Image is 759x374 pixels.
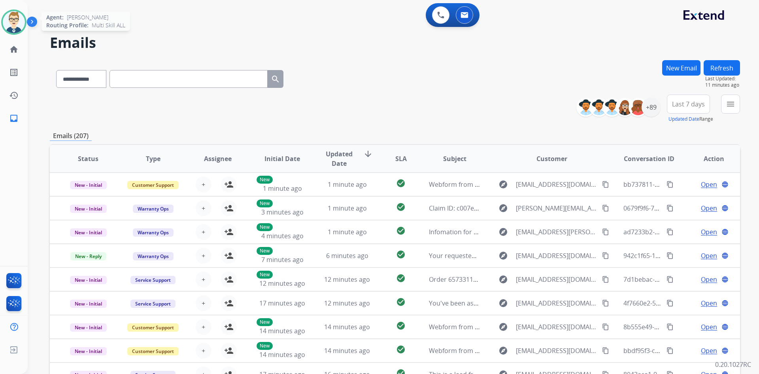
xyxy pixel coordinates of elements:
[224,227,234,237] mat-icon: person_add
[130,276,176,284] span: Service Support
[429,275,484,284] span: Order 6573311570
[536,154,567,163] span: Customer
[721,228,729,235] mat-icon: language
[196,343,211,359] button: +
[721,181,729,188] mat-icon: language
[257,342,273,350] p: New
[257,199,273,207] p: New
[623,251,741,260] span: 942c1f65-1e9c-4121-ba97-2d39af70ceca
[202,251,205,260] span: +
[328,228,367,236] span: 1 minute ago
[602,228,609,235] mat-icon: content_copy
[602,205,609,212] mat-icon: content_copy
[602,300,609,307] mat-icon: content_copy
[261,255,304,264] span: 7 minutes ago
[701,251,717,260] span: Open
[396,345,406,354] mat-icon: check_circle
[127,181,179,189] span: Customer Support
[324,323,370,331] span: 14 minutes ago
[196,224,211,240] button: +
[675,145,740,173] th: Action
[602,347,609,354] mat-icon: content_copy
[429,346,608,355] span: Webform from [EMAIL_ADDRESS][DOMAIN_NAME] on [DATE]
[602,323,609,330] mat-icon: content_copy
[259,327,305,335] span: 14 minutes ago
[498,275,508,284] mat-icon: explore
[133,252,174,260] span: Warranty Ops
[666,205,674,212] mat-icon: content_copy
[705,82,740,88] span: 11 minutes ago
[133,205,174,213] span: Warranty Ops
[721,347,729,354] mat-icon: language
[396,273,406,283] mat-icon: check_circle
[9,45,19,54] mat-icon: home
[202,298,205,308] span: +
[623,180,745,189] span: bb737811-1097-4932-8c17-799d19d1af03
[498,180,508,189] mat-icon: explore
[666,228,674,235] mat-icon: content_copy
[516,322,597,332] span: [EMAIL_ADDRESS][DOMAIN_NAME]
[396,321,406,330] mat-icon: check_circle
[204,154,232,163] span: Assignee
[263,184,302,193] span: 1 minute ago
[259,299,305,308] span: 17 minutes ago
[715,360,751,369] p: 0.20.1027RC
[701,180,717,189] span: Open
[701,346,717,355] span: Open
[705,76,740,82] span: Last Updated:
[516,346,597,355] span: [EMAIL_ADDRESS][DOMAIN_NAME]
[701,275,717,284] span: Open
[498,227,508,237] mat-icon: explore
[70,205,107,213] span: New - Initial
[667,95,710,114] button: Last 7 days
[257,318,273,326] p: New
[721,205,729,212] mat-icon: language
[516,203,597,213] span: [PERSON_NAME][EMAIL_ADDRESS][PERSON_NAME][DOMAIN_NAME]
[666,347,674,354] mat-icon: content_copy
[498,346,508,355] mat-icon: explore
[642,98,661,117] div: +89
[666,252,674,259] mat-icon: content_copy
[324,299,370,308] span: 12 minutes ago
[70,181,107,189] span: New - Initial
[429,228,564,236] span: Infomation for [PERSON_NAME] to start claim
[602,181,609,188] mat-icon: content_copy
[196,177,211,192] button: +
[259,279,305,288] span: 12 minutes ago
[602,252,609,259] mat-icon: content_copy
[498,203,508,213] mat-icon: explore
[9,114,19,123] mat-icon: inbox
[70,300,107,308] span: New - Initial
[429,251,541,260] span: Your requested Mattress Firm receipt
[9,91,19,100] mat-icon: history
[202,346,205,355] span: +
[224,346,234,355] mat-icon: person_add
[443,154,466,163] span: Subject
[130,300,176,308] span: Service Support
[196,271,211,287] button: +
[721,276,729,283] mat-icon: language
[363,149,373,159] mat-icon: arrow_downward
[666,323,674,330] mat-icon: content_copy
[3,11,25,33] img: avatar
[623,323,744,331] span: 8b555e49-9d10-4cad-956e-6530193cfbc7
[668,116,713,122] span: Range
[623,275,745,284] span: 7d1bebac-2176-469d-898e-e1510e708b7f
[701,203,717,213] span: Open
[196,248,211,264] button: +
[429,323,608,331] span: Webform from [EMAIL_ADDRESS][DOMAIN_NAME] on [DATE]
[202,275,205,284] span: +
[701,322,717,332] span: Open
[662,60,700,76] button: New Email
[666,276,674,283] mat-icon: content_copy
[224,275,234,284] mat-icon: person_add
[224,251,234,260] mat-icon: person_add
[396,178,406,188] mat-icon: check_circle
[721,252,729,259] mat-icon: language
[9,68,19,77] mat-icon: list_alt
[516,227,597,237] span: [EMAIL_ADDRESS][PERSON_NAME][DOMAIN_NAME]
[602,276,609,283] mat-icon: content_copy
[623,346,738,355] span: bbdf95f3-c506-4bd7-986c-679a4fa22f3f
[516,251,597,260] span: [EMAIL_ADDRESS][DOMAIN_NAME]
[196,319,211,335] button: +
